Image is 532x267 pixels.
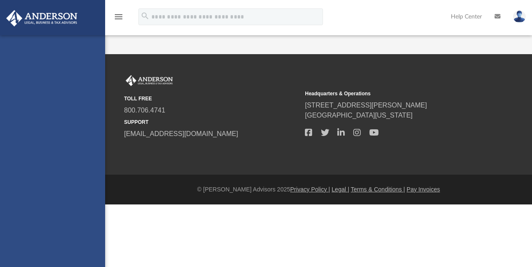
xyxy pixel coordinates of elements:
div: © [PERSON_NAME] Advisors 2025 [105,185,532,194]
small: SUPPORT [124,118,299,126]
a: Privacy Policy | [290,186,330,193]
a: 800.706.4741 [124,107,165,114]
i: menu [114,12,124,22]
i: search [140,11,150,21]
a: Legal | [332,186,349,193]
small: TOLL FREE [124,95,299,102]
img: User Pic [513,10,526,23]
a: [EMAIL_ADDRESS][DOMAIN_NAME] [124,130,238,137]
small: Headquarters & Operations [305,90,480,97]
img: Anderson Advisors Platinum Portal [4,10,80,26]
a: Pay Invoices [407,186,440,193]
img: Anderson Advisors Platinum Portal [124,75,175,86]
a: Terms & Conditions | [351,186,405,193]
a: menu [114,16,124,22]
a: [STREET_ADDRESS][PERSON_NAME] [305,102,427,109]
a: [GEOGRAPHIC_DATA][US_STATE] [305,112,413,119]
